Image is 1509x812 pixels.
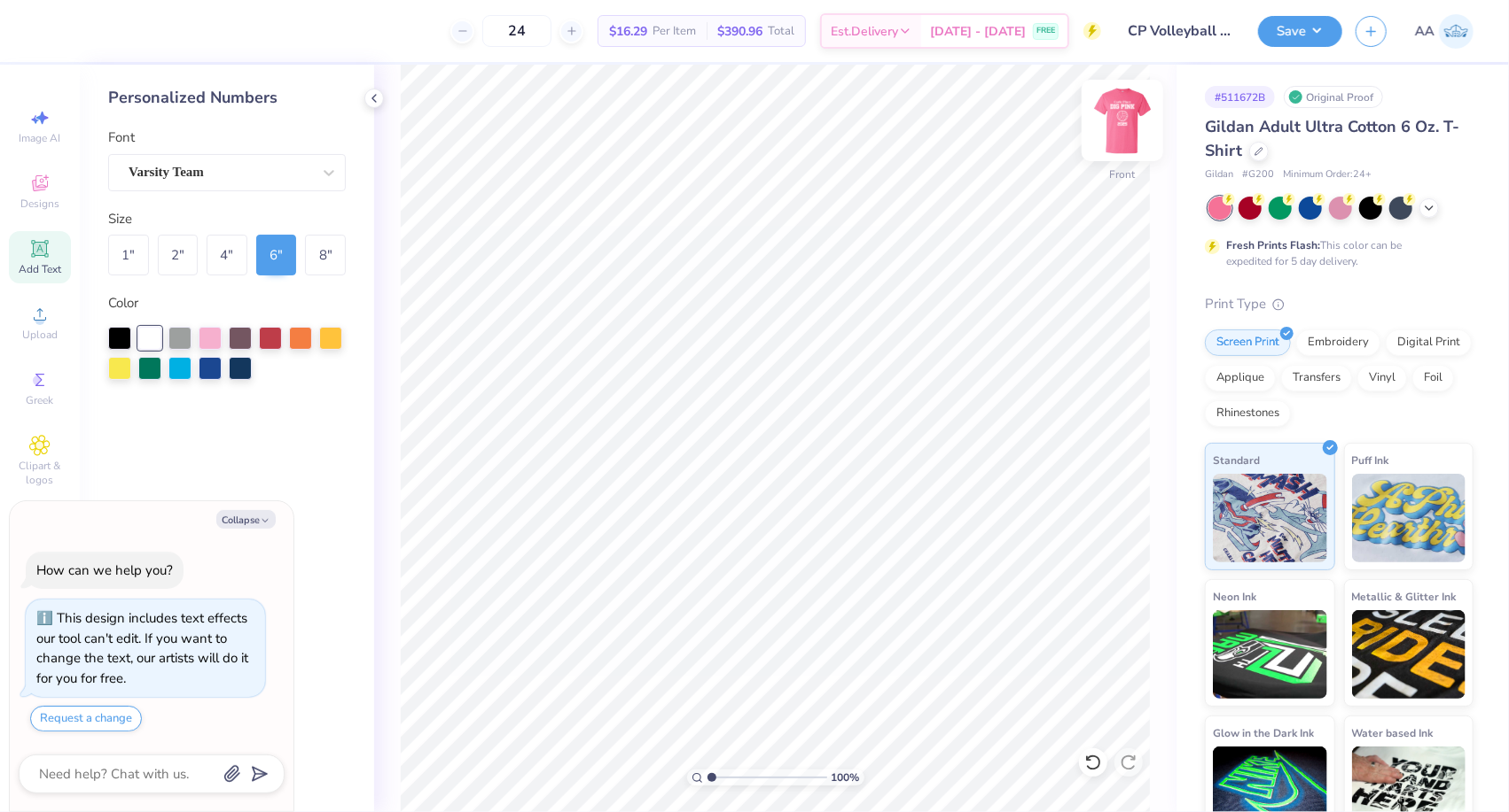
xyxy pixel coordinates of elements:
strong: Fresh Prints Flash: [1226,238,1320,252]
div: 2 " [158,235,199,275]
span: Clipart & logos [9,459,71,487]
span: Water based Ink [1352,723,1434,742]
span: Gildan [1205,167,1233,182]
span: $16.29 [609,22,647,41]
span: AA [1415,21,1435,42]
span: Total [768,22,794,41]
img: Metallic & Glitter Ink [1352,610,1466,699]
input: – – [482,15,551,47]
button: Request a change [30,706,142,731]
label: Font [108,128,135,148]
span: Per Item [653,22,696,41]
span: Glow in the Dark Ink [1213,723,1314,742]
div: This design includes text effects our tool can't edit. If you want to change the text, our artist... [36,609,248,687]
span: Upload [22,328,58,342]
input: Untitled Design [1114,13,1245,49]
span: Gildan Adult Ultra Cotton 6 Oz. T-Shirt [1205,116,1459,161]
span: Designs [20,197,59,211]
span: Image AI [20,131,61,145]
div: Transfers [1281,365,1352,391]
span: Neon Ink [1213,587,1256,606]
button: Collapse [216,510,276,529]
span: [DATE] - [DATE] [930,22,1026,41]
div: Embroidery [1296,329,1380,356]
div: This color can be expedited for 5 day delivery. [1226,237,1444,269]
img: Front [1087,85,1158,156]
span: Est. Delivery [831,22,898,41]
span: Puff Ink [1352,451,1389,469]
div: 8 " [305,235,346,275]
span: $390.96 [717,22,762,41]
span: # G200 [1242,167,1274,182]
div: Screen Print [1205,329,1291,356]
span: Greek [27,393,54,407]
span: Add Text [19,262,61,276]
span: Standard [1213,451,1260,469]
img: Neon Ink [1213,610,1327,699]
div: Color [108,293,346,313]
div: 4 " [207,235,247,275]
span: Metallic & Glitter Ink [1352,587,1457,606]
div: 6 " [256,235,297,275]
div: Rhinestones [1205,400,1291,427]
div: Original Proof [1284,86,1383,108]
span: 100 % [832,769,860,785]
img: Andrew Adrian [1439,14,1474,49]
a: AA [1415,14,1474,49]
div: Foil [1412,365,1454,391]
div: Vinyl [1357,365,1407,391]
div: Applique [1205,365,1276,391]
div: 1 " [108,235,149,275]
div: Digital Print [1386,329,1472,356]
div: How can we help you? [36,561,173,579]
div: Size [108,209,346,229]
img: Puff Ink [1352,474,1466,562]
div: Print Type [1205,294,1474,314]
div: Front [1110,167,1136,183]
div: Personalized Numbers [108,86,346,110]
button: Save [1258,16,1342,47]
div: # 511672B [1205,86,1275,108]
span: FREE [1036,25,1055,37]
span: Minimum Order: 24 + [1283,167,1372,182]
img: Standard [1213,474,1327,562]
